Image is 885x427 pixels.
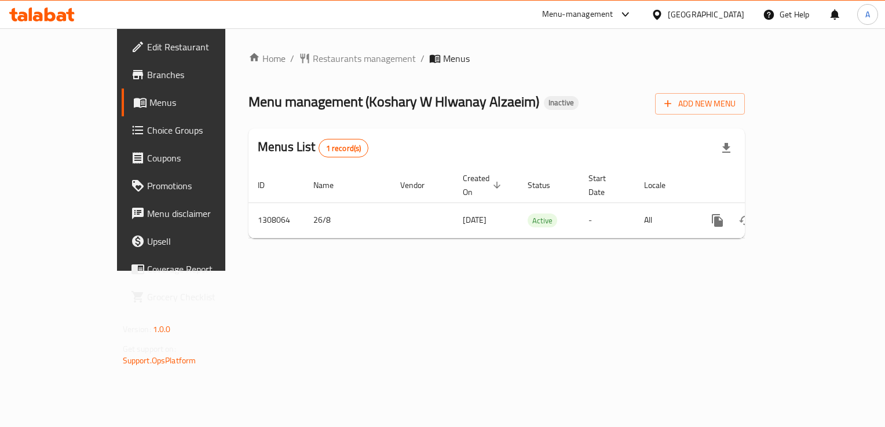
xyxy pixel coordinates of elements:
li: / [420,51,425,65]
span: Menus [443,51,470,65]
button: Add New Menu [655,93,745,115]
span: A [865,8,870,21]
th: Actions [694,168,824,203]
a: Upsell [122,227,265,255]
button: Change Status [732,207,759,234]
span: Status [528,178,565,192]
span: [DATE] [463,212,487,227]
span: Locale [644,178,681,192]
span: Vendor [400,178,440,192]
div: Menu-management [542,8,613,21]
span: Choice Groups [147,123,255,137]
div: [GEOGRAPHIC_DATA] [668,8,744,21]
span: Branches [147,68,255,82]
span: Grocery Checklist [147,290,255,304]
td: 1308064 [248,203,304,238]
a: Restaurants management [299,51,416,65]
a: Support.OpsPlatform [123,353,196,368]
span: Edit Restaurant [147,40,255,54]
span: Active [528,214,557,227]
span: 1.0.0 [153,322,171,337]
div: Total records count [319,139,369,157]
li: / [290,51,294,65]
span: Get support on: [123,341,176,356]
span: Coverage Report [147,262,255,276]
a: Menus [122,89,265,116]
a: Edit Restaurant [122,33,265,61]
span: Menu disclaimer [147,207,255,220]
a: Choice Groups [122,116,265,144]
span: Created On [463,171,504,199]
a: Grocery Checklist [122,283,265,311]
span: Menus [149,95,255,109]
a: Menu disclaimer [122,200,265,227]
span: Inactive [544,98,579,108]
span: Restaurants management [313,51,416,65]
div: Export file [712,134,740,162]
a: Coupons [122,144,265,172]
table: enhanced table [248,168,824,238]
span: Version: [123,322,151,337]
span: ID [258,178,280,192]
span: Promotions [147,179,255,193]
a: Home [248,51,286,65]
span: Upsell [147,234,255,248]
nav: breadcrumb [248,51,745,65]
span: 1 record(s) [319,143,368,154]
span: Name [313,178,349,192]
td: - [579,203,635,238]
td: 26/8 [304,203,391,238]
span: Start Date [588,171,621,199]
div: Inactive [544,96,579,110]
a: Coverage Report [122,255,265,283]
button: more [704,207,732,234]
a: Branches [122,61,265,89]
span: Coupons [147,151,255,165]
h2: Menus List [258,138,368,157]
span: Add New Menu [664,97,736,111]
td: All [635,203,694,238]
a: Promotions [122,172,265,200]
span: Menu management ( Koshary W Hlwanay Alzaeim ) [248,89,539,115]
